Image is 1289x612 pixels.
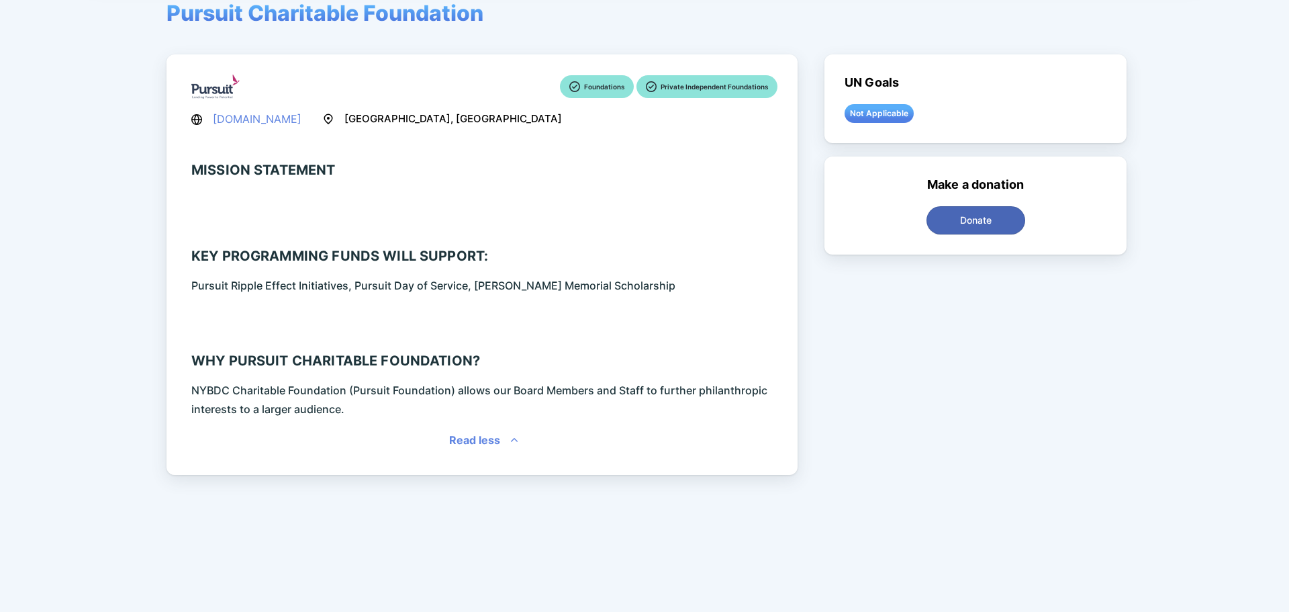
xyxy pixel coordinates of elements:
[191,353,480,369] div: Why Pursuit Charitable Foundation?
[926,206,1025,234] button: Donate
[191,248,488,264] div: Key programming funds will support:
[845,75,899,91] div: UN Goals
[191,276,675,295] div: Pursuit Ripple Effect Initiatives, Pursuit Day of Service, [PERSON_NAME] Memorial Scholarship
[960,214,992,227] span: Donate
[191,162,336,178] div: Mission Statement
[661,81,768,93] p: Private Independent Foundations
[191,75,240,99] img: logo.png
[584,81,624,93] p: Foundations
[344,111,562,127] span: [GEOGRAPHIC_DATA], [GEOGRAPHIC_DATA]
[927,177,1024,193] div: Make a donation
[845,104,914,123] div: Not Applicable
[191,381,777,419] div: NYBDC Charitable Foundation (Pursuit Foundation) allows our Board Members and Staff to further ph...
[449,431,500,449] div: Read less
[213,112,301,126] a: [DOMAIN_NAME]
